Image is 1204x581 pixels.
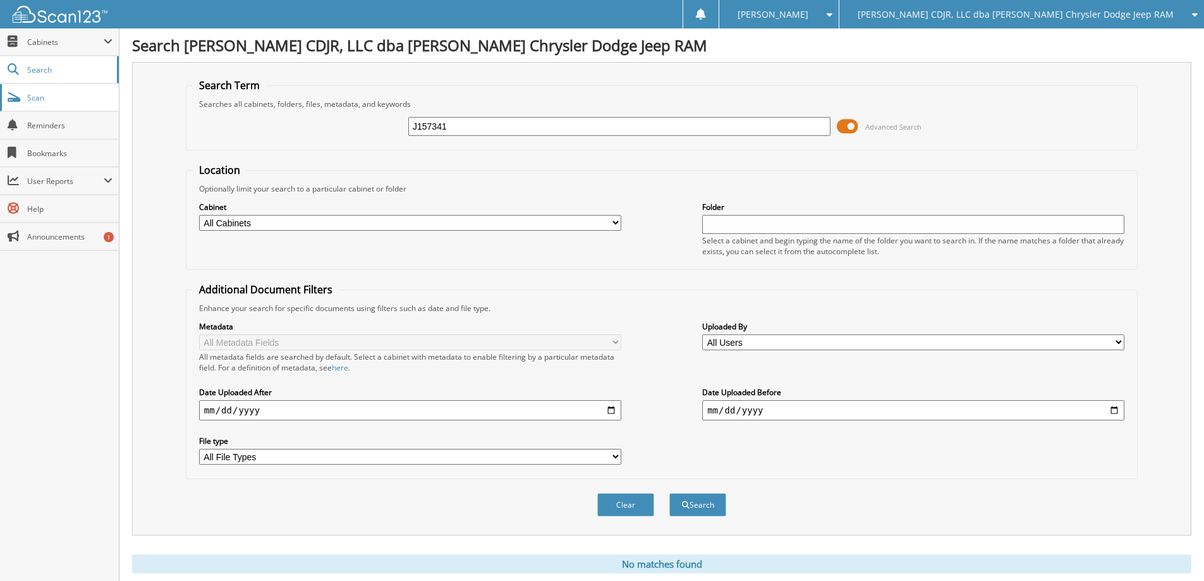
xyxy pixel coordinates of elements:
[27,148,112,159] span: Bookmarks
[597,493,654,517] button: Clear
[702,235,1124,257] div: Select a cabinet and begin typing the name of the folder you want to search in. If the name match...
[1141,520,1204,581] iframe: Chat Widget
[858,11,1174,18] span: [PERSON_NAME] CDJR, LLC dba [PERSON_NAME] Chrysler Dodge Jeep RAM
[865,122,921,131] span: Advanced Search
[332,362,348,373] a: here
[702,321,1124,332] label: Uploaded By
[199,202,621,212] label: Cabinet
[132,35,1191,56] h1: Search [PERSON_NAME] CDJR, LLC dba [PERSON_NAME] Chrysler Dodge Jeep RAM
[193,183,1131,194] div: Optionally limit your search to a particular cabinet or folder
[104,232,114,242] div: 1
[199,321,621,332] label: Metadata
[27,37,104,47] span: Cabinets
[199,400,621,420] input: start
[27,204,112,214] span: Help
[669,493,726,517] button: Search
[27,231,112,242] span: Announcements
[702,400,1124,420] input: end
[199,387,621,398] label: Date Uploaded After
[193,303,1131,314] div: Enhance your search for specific documents using filters such as date and file type.
[199,352,621,373] div: All metadata fields are searched by default. Select a cabinet with metadata to enable filtering b...
[193,163,246,177] legend: Location
[193,283,339,297] legend: Additional Document Filters
[193,99,1131,109] div: Searches all cabinets, folders, files, metadata, and keywords
[193,78,266,92] legend: Search Term
[27,120,112,131] span: Reminders
[27,92,112,103] span: Scan
[27,64,111,75] span: Search
[738,11,808,18] span: [PERSON_NAME]
[13,6,107,23] img: scan123-logo-white.svg
[199,436,621,446] label: File type
[702,202,1124,212] label: Folder
[132,554,1191,573] div: No matches found
[702,387,1124,398] label: Date Uploaded Before
[27,176,104,187] span: User Reports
